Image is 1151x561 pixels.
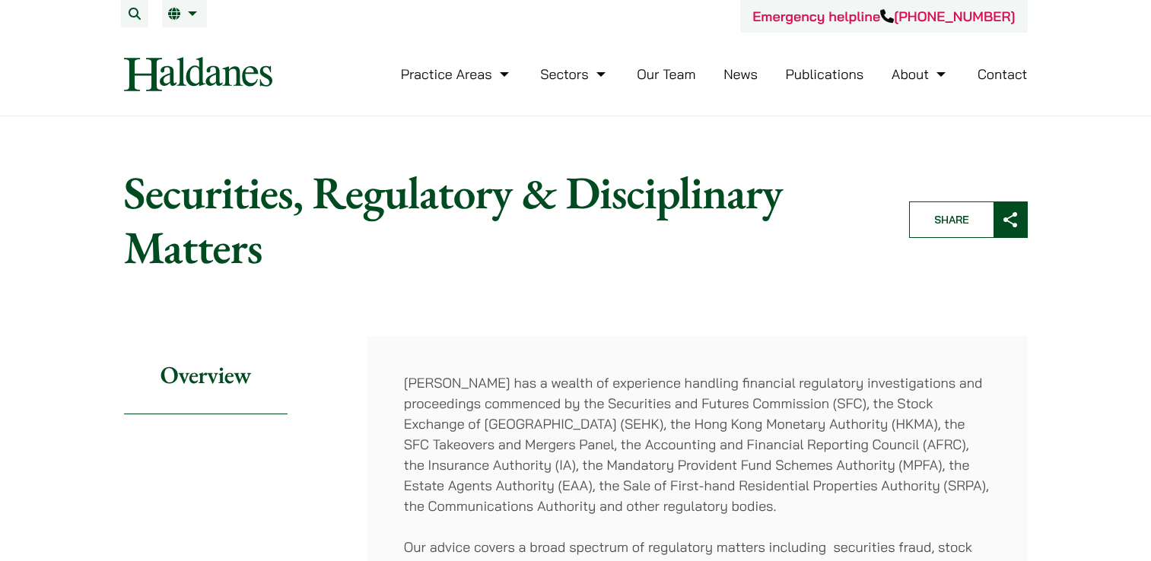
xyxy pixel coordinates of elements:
a: Sectors [540,65,609,83]
a: Contact [978,65,1028,83]
h2: Overview [124,336,288,414]
a: Our Team [637,65,695,83]
a: Practice Areas [401,65,513,83]
h1: Securities, Regulatory & Disciplinary Matters [124,165,883,274]
button: Share [909,201,1028,238]
span: Share [910,202,994,237]
a: EN [168,8,201,20]
a: Emergency helpline[PHONE_NUMBER] [752,8,1015,25]
a: Publications [786,65,864,83]
a: About [892,65,949,83]
p: [PERSON_NAME] has a wealth of experience handling financial regulatory investigations and proceed... [404,372,991,516]
img: Logo of Haldanes [124,57,272,91]
a: News [723,65,758,83]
